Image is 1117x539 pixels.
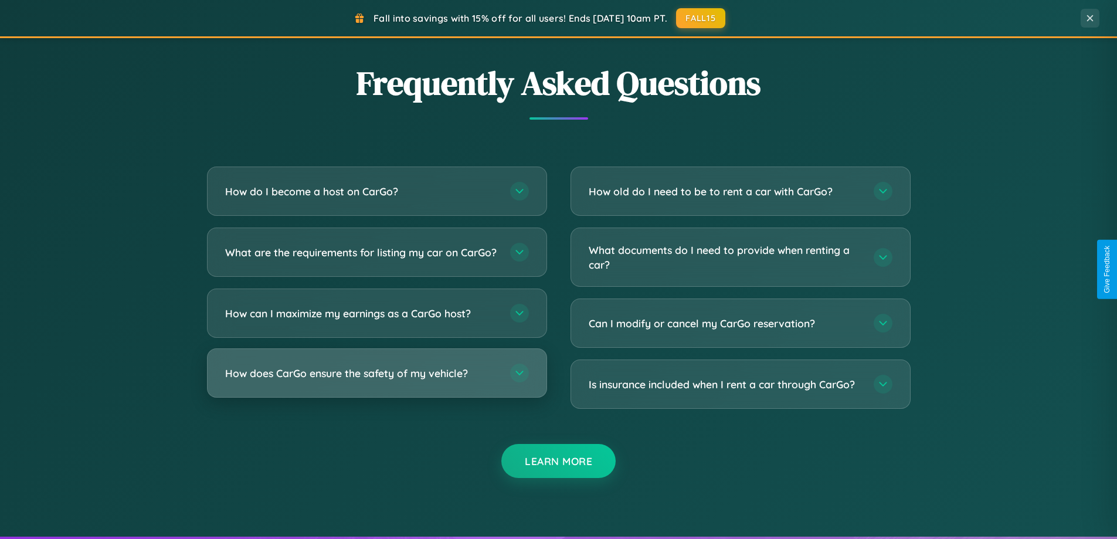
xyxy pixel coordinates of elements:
[207,60,911,106] h2: Frequently Asked Questions
[501,444,616,478] button: Learn More
[589,316,862,331] h3: Can I modify or cancel my CarGo reservation?
[589,243,862,272] h3: What documents do I need to provide when renting a car?
[225,366,498,381] h3: How does CarGo ensure the safety of my vehicle?
[589,184,862,199] h3: How old do I need to be to rent a car with CarGo?
[225,245,498,260] h3: What are the requirements for listing my car on CarGo?
[225,184,498,199] h3: How do I become a host on CarGo?
[676,8,725,28] button: FALL15
[374,12,667,24] span: Fall into savings with 15% off for all users! Ends [DATE] 10am PT.
[225,306,498,321] h3: How can I maximize my earnings as a CarGo host?
[1103,246,1111,293] div: Give Feedback
[589,377,862,392] h3: Is insurance included when I rent a car through CarGo?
